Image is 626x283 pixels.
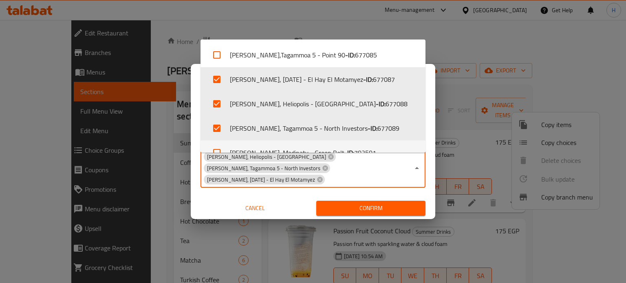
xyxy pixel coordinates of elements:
button: Cancel [201,201,310,216]
span: Cancel [204,203,306,213]
span: 677087 [373,75,395,84]
button: Close [411,162,423,174]
span: 702501 [354,148,376,158]
b: - ID: [345,50,355,60]
button: Confirm [316,201,425,216]
span: 677085 [355,50,377,60]
div: [PERSON_NAME], [DATE] - El Hay El Motamyez [204,175,325,184]
span: [PERSON_NAME], Tagammoa 5 - North Investors [204,165,324,172]
b: - ID: [344,148,354,158]
span: [PERSON_NAME], [DATE] - El Hay El Motamyez [204,176,318,184]
b: - ID: [368,123,377,133]
li: [PERSON_NAME],Tagammoa 5 - Point 90 [201,43,425,67]
span: 677089 [377,123,399,133]
div: [PERSON_NAME], Tagammoa 5 - North Investors [204,163,330,173]
li: [PERSON_NAME], [DATE] - El Hay El Motamyez [201,67,425,92]
b: - ID: [363,75,373,84]
div: [PERSON_NAME], Heliopolis - [GEOGRAPHIC_DATA] [204,152,336,162]
li: [PERSON_NAME], Heliopolis - [GEOGRAPHIC_DATA] [201,92,425,116]
span: [PERSON_NAME], Heliopolis - [GEOGRAPHIC_DATA] [204,153,329,161]
span: Confirm [323,203,419,213]
span: 677088 [386,99,408,109]
li: [PERSON_NAME], Tagammoa 5 - North Investors [201,116,425,140]
b: - ID: [376,99,386,109]
li: [PERSON_NAME], Madinaty - Green Belt [201,140,425,165]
